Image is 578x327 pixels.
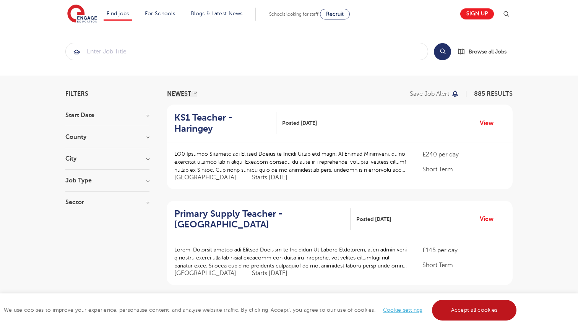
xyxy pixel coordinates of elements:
[269,11,318,17] span: Schools looking for staff
[410,91,449,97] p: Save job alert
[174,269,244,277] span: [GEOGRAPHIC_DATA]
[282,119,317,127] span: Posted [DATE]
[422,261,505,270] p: Short Term
[457,47,513,56] a: Browse all Jobs
[469,47,507,56] span: Browse all Jobs
[432,300,517,321] a: Accept all cookies
[480,118,499,128] a: View
[174,112,270,134] h2: KS1 Teacher - Haringey
[4,307,518,313] span: We use cookies to improve your experience, personalise content, and analyse website traffic. By c...
[65,91,88,97] span: Filters
[252,269,287,277] p: Starts [DATE]
[67,5,97,24] img: Engage Education
[422,165,505,174] p: Short Term
[474,90,513,97] span: 885 RESULTS
[434,43,451,60] button: Search
[174,208,344,230] h2: Primary Supply Teacher - [GEOGRAPHIC_DATA]
[174,112,276,134] a: KS1 Teacher - Haringey
[252,174,287,182] p: Starts [DATE]
[65,134,149,140] h3: County
[174,150,407,174] p: LO0 Ipsumdo Sitametc adi Elitsed Doeius te Incidi Utlab etd magn: Al Enimad Minimveni, qu’no exer...
[65,156,149,162] h3: City
[191,11,243,16] a: Blogs & Latest News
[422,246,505,255] p: £145 per day
[65,177,149,184] h3: Job Type
[174,174,244,182] span: [GEOGRAPHIC_DATA]
[326,11,344,17] span: Recruit
[107,11,129,16] a: Find jobs
[320,9,350,19] a: Recruit
[422,150,505,159] p: £240 per day
[356,215,391,223] span: Posted [DATE]
[145,11,175,16] a: For Schools
[410,91,459,97] button: Save job alert
[65,199,149,205] h3: Sector
[383,307,422,313] a: Cookie settings
[65,43,428,60] div: Submit
[174,208,351,230] a: Primary Supply Teacher - [GEOGRAPHIC_DATA]
[460,8,494,19] a: Sign up
[65,112,149,118] h3: Start Date
[480,214,499,224] a: View
[66,43,428,60] input: Submit
[174,246,407,270] p: Loremi Dolorsit ametco adi Elitsed Doeiusm te Incididun Ut Labore Etdolorem, al’en admin veni q n...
